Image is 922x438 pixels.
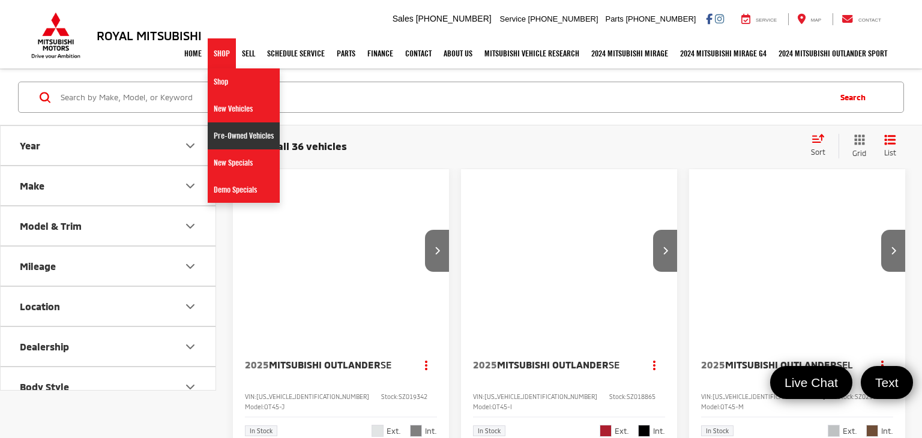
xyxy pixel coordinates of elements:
[884,148,896,158] span: List
[615,425,629,437] span: Ext.
[788,13,830,25] a: Map
[399,38,438,68] a: Contact
[250,428,273,434] span: In Stock
[881,425,893,437] span: Int.
[208,68,280,95] a: Shop
[97,29,202,42] h3: Royal Mitsubishi
[478,38,585,68] a: Mitsubishi Vehicle Research
[500,14,526,23] span: Service
[1,126,217,165] button: YearYear
[653,360,655,370] span: dropdown dots
[770,366,852,399] a: Live Chat
[1,367,217,406] button: Body StyleBody Style
[811,148,825,156] span: Sort
[828,425,840,437] span: Moonstone Gray Metallic/Black Roof
[245,358,404,371] a: 2025Mitsubishi OutlanderSE
[837,393,855,400] span: Stock:
[701,358,860,371] a: 2025Mitsubishi OutlanderSEL
[1,287,217,326] button: LocationLocation
[438,38,478,68] a: About Us
[497,359,609,370] span: Mitsubishi Outlander
[1,166,217,205] button: MakeMake
[59,83,828,112] input: Search by Make, Model, or Keyword
[416,14,492,23] span: [PHONE_NUMBER]
[843,425,857,437] span: Ext.
[208,122,280,149] a: Pre-Owned Vehicles
[381,393,399,400] span: Stock:
[372,425,384,437] span: White Diamond
[261,38,331,68] a: Schedule Service: Opens in a new tab
[473,359,497,370] span: 2025
[600,425,612,437] span: Red Diamond
[416,355,437,376] button: Actions
[208,176,280,203] a: Demo Specials
[425,360,427,370] span: dropdown dots
[20,381,69,392] div: Body Style
[20,301,60,312] div: Location
[811,17,821,23] span: Map
[674,38,773,68] a: 2024 Mitsubishi Mirage G4
[858,17,881,23] span: Contact
[245,393,256,400] span: VIN:
[706,428,729,434] span: In Stock
[208,149,280,176] a: New Specials
[233,140,347,152] span: Showing all 36 vehicles
[208,38,236,68] a: Shop
[720,403,744,410] span: OT45-M
[715,14,724,23] a: Instagram: Click to visit our Instagram page
[653,425,665,437] span: Int.
[875,134,905,158] button: List View
[779,374,844,391] span: Live Chat
[387,425,401,437] span: Ext.
[644,355,665,376] button: Actions
[381,359,391,370] span: SE
[425,425,437,437] span: Int.
[839,134,875,158] button: Grid View
[399,393,427,400] span: SZ019342
[638,425,650,437] span: Black
[756,17,777,23] span: Service
[20,180,44,191] div: Make
[236,38,261,68] a: Sell
[855,393,884,400] span: SZ023634
[653,230,677,272] button: Next image
[833,13,890,25] a: Contact
[881,360,884,370] span: dropdown dots
[183,340,197,354] div: Dealership
[256,393,369,400] span: [US_VEHICLE_IDENTIFICATION_NUMBER]
[627,393,655,400] span: SZ018865
[861,366,913,399] a: Text
[701,393,713,400] span: VIN:
[20,341,69,352] div: Dealership
[183,179,197,193] div: Make
[866,425,878,437] span: Brick Brown
[1,247,217,286] button: MileageMileage
[361,38,399,68] a: Finance
[20,260,56,272] div: Mileage
[473,393,484,400] span: VIN:
[245,403,264,410] span: Model:
[869,374,905,391] span: Text
[183,299,197,314] div: Location
[20,220,82,232] div: Model & Trim
[805,134,839,158] button: Select sort value
[872,355,893,376] button: Actions
[473,358,632,371] a: 2025Mitsubishi OutlanderSE
[1,327,217,366] button: DealershipDealership
[492,403,512,410] span: OT45-I
[183,139,197,153] div: Year
[881,230,905,272] button: Next image
[29,12,83,59] img: Mitsubishi
[331,38,361,68] a: Parts: Opens in a new tab
[473,403,492,410] span: Model:
[393,14,414,23] span: Sales
[725,359,837,370] span: Mitsubishi Outlander
[732,13,786,25] a: Service
[425,230,449,272] button: Next image
[701,359,725,370] span: 2025
[585,38,674,68] a: 2024 Mitsubishi Mirage
[208,95,280,122] a: New Vehicles
[410,425,422,437] span: Light Gray
[609,359,619,370] span: SE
